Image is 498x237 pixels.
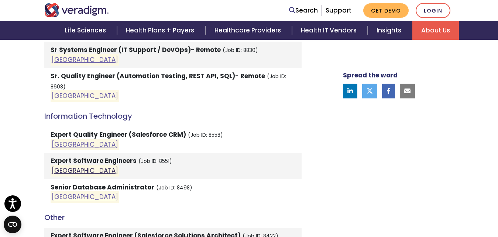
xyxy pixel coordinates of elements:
[51,72,265,80] strong: Sr. Quality Engineer (Automation Testing, REST API, SQL)- Remote
[51,130,186,139] strong: Expert Quality Engineer (Salesforce CRM)
[51,183,154,192] strong: Senior Database Administrator
[56,21,117,40] a: Life Sciences
[188,132,223,139] small: (Job ID: 8558)
[52,193,118,202] a: [GEOGRAPHIC_DATA]
[44,213,302,222] h4: Other
[292,21,368,40] a: Health IT Vendors
[51,156,137,165] strong: Expert Software Engineers
[51,45,221,54] strong: Sr Systems Engineer (IT Support / DevOps)- Remote
[412,21,459,40] a: About Us
[52,55,118,64] a: [GEOGRAPHIC_DATA]
[52,166,118,175] a: [GEOGRAPHIC_DATA]
[326,6,351,15] a: Support
[368,21,412,40] a: Insights
[156,184,192,191] small: (Job ID: 8498)
[416,3,450,18] a: Login
[343,71,398,80] strong: Spread the word
[44,3,109,17] img: Veradigm logo
[138,158,172,165] small: (Job ID: 8551)
[44,112,302,121] h4: Information Technology
[4,216,21,233] button: Open CMP widget
[363,3,409,18] a: Get Demo
[52,92,118,101] a: [GEOGRAPHIC_DATA]
[52,140,118,149] a: [GEOGRAPHIC_DATA]
[223,47,258,54] small: (Job ID: 8830)
[289,6,318,15] a: Search
[206,21,292,40] a: Healthcare Providers
[117,21,205,40] a: Health Plans + Payers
